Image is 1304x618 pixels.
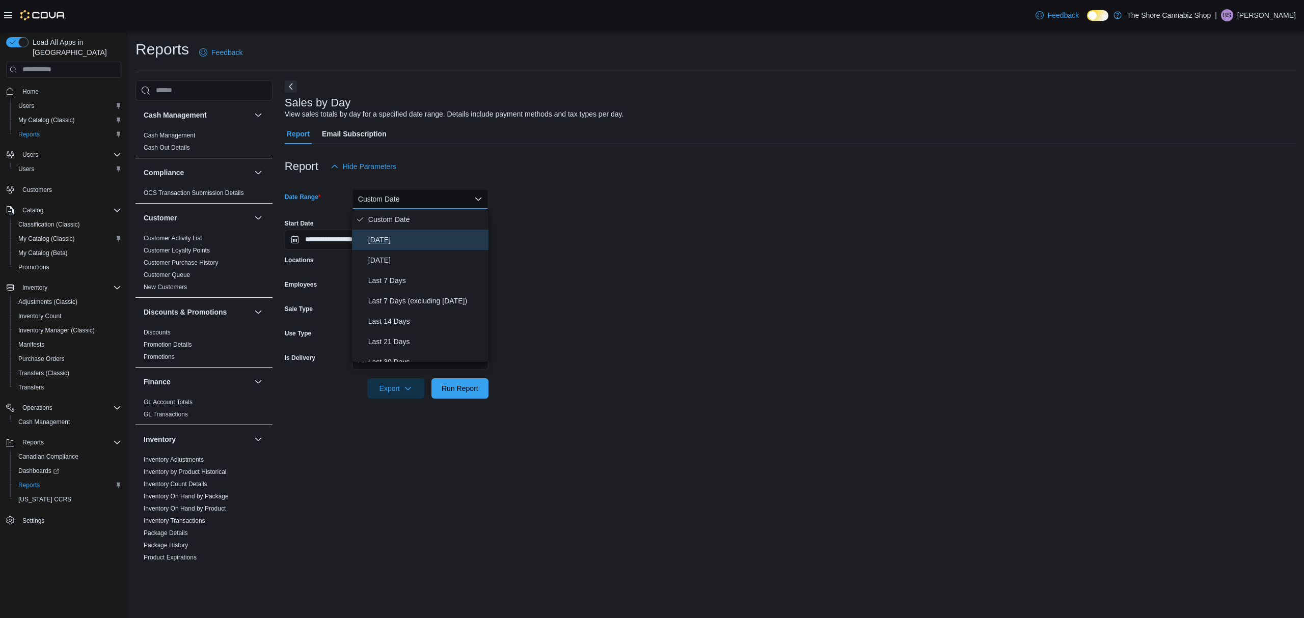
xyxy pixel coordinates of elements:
[252,166,264,179] button: Compliance
[144,492,229,500] span: Inventory On Hand by Package
[18,184,56,196] a: Customers
[144,341,192,349] span: Promotion Details
[29,37,121,58] span: Load All Apps in [GEOGRAPHIC_DATA]
[10,217,125,232] button: Classification (Classic)
[144,259,219,266] a: Customer Purchase History
[144,434,176,444] h3: Inventory
[18,298,77,306] span: Adjustments (Classic)
[144,554,197,561] a: Product Expirations
[14,367,121,379] span: Transfers (Classic)
[144,167,184,178] h3: Compliance
[2,182,125,197] button: Customers
[22,284,47,292] span: Inventory
[18,355,65,363] span: Purchase Orders
[10,309,125,323] button: Inventory Count
[287,124,310,144] span: Report
[18,481,40,489] span: Reports
[144,235,202,242] a: Customer Activity List
[14,451,121,463] span: Canadian Compliance
[144,234,202,242] span: Customer Activity List
[20,10,66,20] img: Cova
[14,416,74,428] a: Cash Management
[18,263,49,271] span: Promotions
[135,326,273,367] div: Discounts & Promotions
[144,553,197,561] span: Product Expirations
[144,328,171,336] span: Discounts
[368,335,484,348] span: Last 21 Days
[144,468,227,475] a: Inventory by Product Historical
[144,468,227,476] span: Inventory by Product Historical
[10,478,125,492] button: Reports
[352,209,488,362] div: Select listbox
[18,402,57,414] button: Operations
[144,398,193,406] span: GL Account Totals
[14,451,83,463] a: Canadian Compliance
[14,493,75,505] a: [US_STATE] CCRS
[10,260,125,274] button: Promotions
[442,383,478,394] span: Run Report
[144,259,219,267] span: Customer Purchase History
[252,376,264,388] button: Finance
[14,233,121,245] span: My Catalog (Classic)
[18,183,121,196] span: Customers
[2,148,125,162] button: Users
[18,418,70,426] span: Cash Management
[285,193,321,201] label: Date Range
[431,378,488,399] button: Run Report
[18,220,80,229] span: Classification (Classic)
[14,247,121,259] span: My Catalog (Beta)
[14,465,63,477] a: Dashboards
[18,204,121,216] span: Catalog
[144,353,175,360] a: Promotions
[22,206,43,214] span: Catalog
[135,129,273,158] div: Cash Management
[343,161,396,172] span: Hide Parameters
[14,128,44,141] a: Reports
[14,353,69,365] a: Purchase Orders
[285,354,315,362] label: Is Delivery
[144,131,195,139] span: Cash Management
[144,329,171,336] a: Discounts
[252,433,264,445] button: Inventory
[144,410,188,418] span: GL Transactions
[144,246,210,255] span: Customer Loyalty Points
[14,324,121,336] span: Inventory Manager (Classic)
[18,383,44,391] span: Transfers
[14,114,79,126] a: My Catalog (Classic)
[22,88,39,96] span: Home
[135,232,273,297] div: Customer
[10,113,125,127] button: My Catalog (Classic)
[368,315,484,327] span: Last 14 Days
[14,218,84,231] a: Classification (Classic)
[285,97,351,109] h3: Sales by Day
[14,100,121,112] span: Users
[14,310,66,322] a: Inventory Count
[144,341,192,348] a: Promotion Details
[14,163,38,175] a: Users
[14,247,72,259] a: My Catalog (Beta)
[144,110,250,120] button: Cash Management
[18,341,44,349] span: Manifests
[144,481,207,488] a: Inventory Count Details
[18,149,121,161] span: Users
[14,261,121,273] span: Promotions
[144,144,190,151] a: Cash Out Details
[368,234,484,246] span: [DATE]
[14,381,48,394] a: Transfers
[18,116,75,124] span: My Catalog (Classic)
[144,167,250,178] button: Compliance
[18,495,71,503] span: [US_STATE] CCRS
[1223,9,1231,21] span: BS
[285,219,314,228] label: Start Date
[144,517,205,524] a: Inventory Transactions
[14,114,121,126] span: My Catalog (Classic)
[144,110,207,120] h3: Cash Management
[144,144,190,152] span: Cash Out Details
[18,312,62,320] span: Inventory Count
[144,247,210,254] a: Customer Loyalty Points
[10,246,125,260] button: My Catalog (Beta)
[322,124,387,144] span: Email Subscription
[1087,10,1108,21] input: Dark Mode
[144,434,250,444] button: Inventory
